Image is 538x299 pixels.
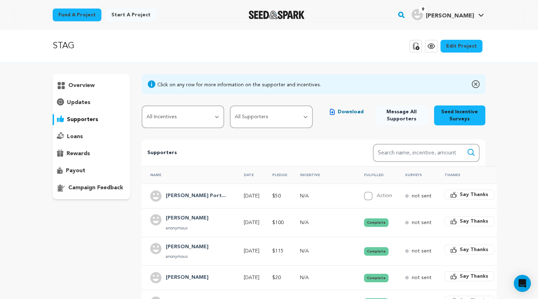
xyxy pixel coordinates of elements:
[244,274,259,281] p: [DATE]
[460,246,488,253] span: Say Thanks
[412,248,432,255] p: not sent
[142,166,235,184] th: Name
[377,193,392,198] label: Action
[53,40,74,53] p: STAG
[355,166,396,184] th: Fulfilled
[67,132,83,141] p: loans
[249,11,305,19] img: Seed&Spark Logo Dark Mode
[53,97,130,108] button: updates
[364,218,389,227] button: Complete
[460,191,488,198] span: Say Thanks
[272,275,281,280] span: $20
[166,273,209,282] h4: Michael Rawls
[67,115,98,124] p: supporters
[244,192,259,200] p: [DATE]
[150,272,162,283] img: user.png
[53,80,130,91] button: overview
[166,254,209,260] p: anonymous
[300,192,351,200] p: N/A
[150,190,162,202] img: user.png
[272,249,284,254] span: $115
[444,271,494,281] button: Say Thanks
[410,7,485,20] a: Nick G.'s Profile
[412,192,432,200] p: not sent
[53,148,130,159] button: rewards
[157,81,321,88] div: Click on any row for more information on the supporter and incentives.
[396,166,436,184] th: Surveys
[166,192,226,200] h4: Marguerite Portagallo
[68,184,123,192] p: campaign feedback
[53,182,130,194] button: campaign feedback
[364,274,389,282] button: Complete
[444,216,494,226] button: Say Thanks
[434,105,485,125] button: Send Incentive Surveys
[264,166,291,184] th: Pledge
[291,166,355,184] th: Incentive
[249,11,305,19] a: Seed&Spark Homepage
[410,7,485,22] span: Nick G.'s Profile
[300,219,351,226] p: N/A
[381,108,423,123] span: Message All Supporters
[300,274,351,281] p: N/A
[166,214,209,223] h4: Nick Giannetto
[373,144,480,162] input: Search name, incentive, amount
[53,165,130,176] button: payout
[412,9,423,20] img: user.png
[235,166,264,184] th: Date
[426,13,474,19] span: [PERSON_NAME]
[444,190,494,200] button: Say Thanks
[338,108,364,115] span: Download
[460,273,488,280] span: Say Thanks
[66,167,85,175] p: payout
[412,9,474,20] div: Nick G.'s Profile
[419,6,427,13] span: 9
[441,40,482,53] a: Edit Project
[300,248,351,255] p: N/A
[364,247,389,256] button: Complete
[412,219,432,226] p: not sent
[412,274,432,281] p: not sent
[375,105,428,125] button: Message All Supporters
[166,225,209,231] p: anonymous
[460,218,488,225] span: Say Thanks
[53,131,130,142] button: loans
[68,81,95,90] p: overview
[147,149,350,157] p: Supporters
[67,98,90,107] p: updates
[244,248,259,255] p: [DATE]
[166,243,209,251] h4: Nick Giannetto
[472,80,480,88] img: close-o.svg
[272,220,284,225] span: $100
[53,9,101,21] a: Fund a project
[53,114,130,125] button: supporters
[272,194,281,199] span: $50
[436,166,499,184] th: Thanks
[324,105,369,118] button: Download
[106,9,156,21] a: Start a project
[150,243,162,254] img: user.png
[150,214,162,225] img: user.png
[514,275,531,292] div: Open Intercom Messenger
[444,245,494,255] button: Say Thanks
[67,149,90,158] p: rewards
[244,219,259,226] p: [DATE]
